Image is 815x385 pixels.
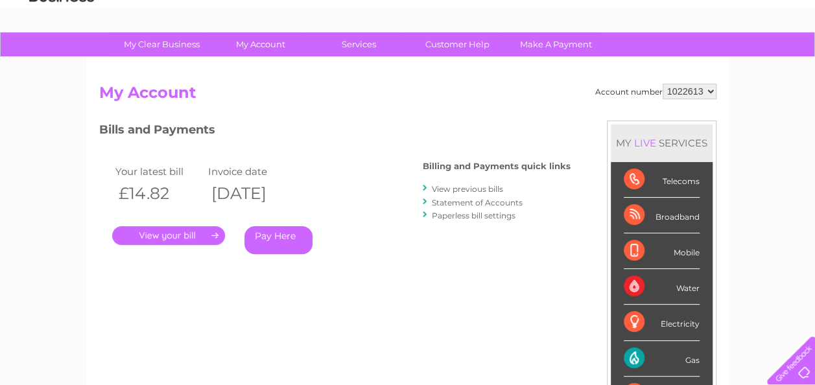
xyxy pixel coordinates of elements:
div: Broadband [624,198,700,233]
div: LIVE [632,137,659,149]
a: Telecoms [656,55,694,65]
a: My Account [207,32,314,56]
h4: Billing and Payments quick links [423,161,571,171]
h2: My Account [99,84,716,108]
div: Mobile [624,233,700,269]
a: View previous bills [432,184,503,194]
td: Your latest bill [112,163,206,180]
div: Electricity [624,305,700,340]
a: . [112,226,225,245]
td: Invoice date [205,163,298,180]
a: Log out [772,55,803,65]
a: Statement of Accounts [432,198,523,207]
a: Make A Payment [502,32,609,56]
div: Telecoms [624,162,700,198]
a: Paperless bill settings [432,211,515,220]
a: Blog [702,55,721,65]
a: Energy [619,55,648,65]
th: £14.82 [112,180,206,207]
h3: Bills and Payments [99,121,571,143]
div: Clear Business is a trading name of Verastar Limited (registered in [GEOGRAPHIC_DATA] No. 3667643... [102,7,715,63]
a: Contact [729,55,761,65]
div: Account number [595,84,716,99]
th: [DATE] [205,180,298,207]
a: 0333 014 3131 [571,6,660,23]
a: My Clear Business [108,32,215,56]
div: MY SERVICES [611,124,713,161]
a: Customer Help [404,32,511,56]
a: Services [305,32,412,56]
a: Water [587,55,611,65]
div: Water [624,269,700,305]
div: Gas [624,341,700,377]
img: logo.png [29,34,95,73]
a: Pay Here [244,226,313,254]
